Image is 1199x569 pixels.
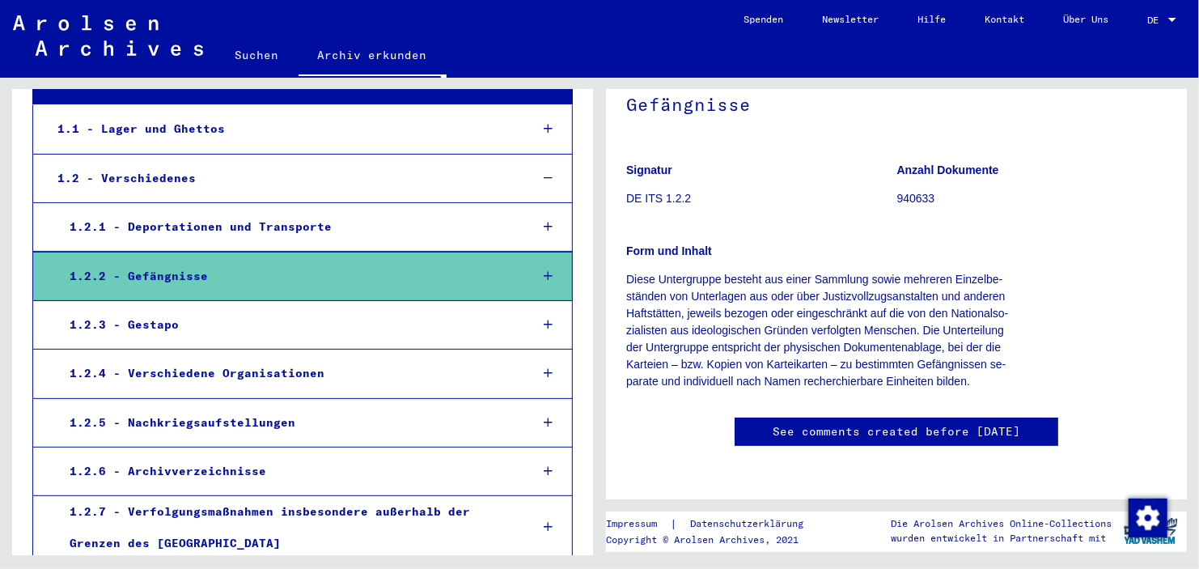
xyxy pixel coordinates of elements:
[626,67,1167,138] h1: Gefängnisse
[606,516,823,533] div: |
[57,261,517,292] div: 1.2.2 - Gefängnisse
[1129,499,1167,537] img: Zustimmung ändern
[606,516,670,533] a: Impressum
[57,407,517,439] div: 1.2.5 - Nachkriegsaufstellungen
[45,163,517,194] div: 1.2 - Verschiedenes
[57,211,517,243] div: 1.2.1 - Deportationen und Transporte
[45,113,517,145] div: 1.1 - Lager und Ghettos
[1147,15,1165,26] span: DE
[57,456,517,487] div: 1.2.6 - Archivverzeichnisse
[606,533,823,547] p: Copyright © Arolsen Archives, 2021
[677,516,823,533] a: Datenschutzerklärung
[626,244,712,257] b: Form und Inhalt
[57,496,517,559] div: 1.2.7 - Verfolgungsmaßnahmen insbesondere außerhalb der Grenzen des [GEOGRAPHIC_DATA]
[626,190,896,207] p: DE ITS 1.2.2
[773,423,1020,440] a: See comments created before [DATE]
[57,358,517,389] div: 1.2.4 - Verschiedene Organisationen
[897,163,999,176] b: Anzahl Dokumente
[13,15,203,56] img: Arolsen_neg.svg
[897,190,1167,207] p: 940633
[299,36,447,78] a: Archiv erkunden
[1121,511,1181,551] img: yv_logo.png
[626,271,1167,390] p: Diese Untergruppe besteht aus einer Sammlung sowie mehreren Einzelbe- ständen von Unterlagen aus ...
[891,531,1112,546] p: wurden entwickelt in Partnerschaft mit
[626,163,672,176] b: Signatur
[891,516,1112,531] p: Die Arolsen Archives Online-Collections
[57,309,517,341] div: 1.2.3 - Gestapo
[216,36,299,74] a: Suchen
